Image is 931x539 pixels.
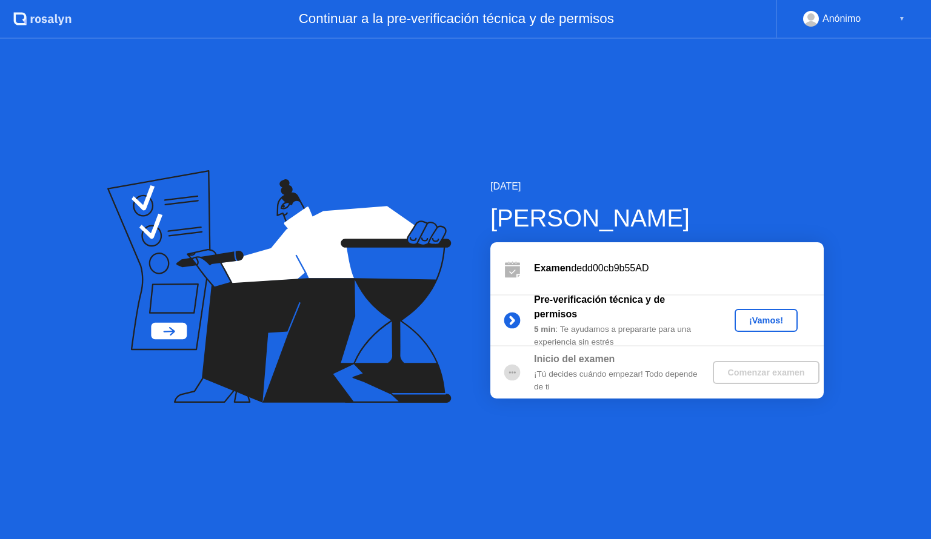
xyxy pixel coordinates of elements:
b: 5 min [534,325,556,334]
div: [PERSON_NAME] [490,200,824,236]
button: Comenzar examen [713,361,819,384]
div: ¡Vamos! [739,316,793,325]
div: dedd00cb9b55AD [534,261,824,276]
div: ▼ [899,11,905,27]
b: Pre-verificación técnica y de permisos [534,294,665,319]
b: Inicio del examen [534,354,615,364]
button: ¡Vamos! [735,309,798,332]
div: : Te ayudamos a prepararte para una experiencia sin estrés [534,323,709,348]
div: Anónimo [823,11,861,27]
div: ¡Tú decides cuándo empezar! Todo depende de ti [534,368,709,393]
div: Comenzar examen [718,368,814,377]
div: [DATE] [490,179,824,194]
b: Examen [534,263,571,273]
